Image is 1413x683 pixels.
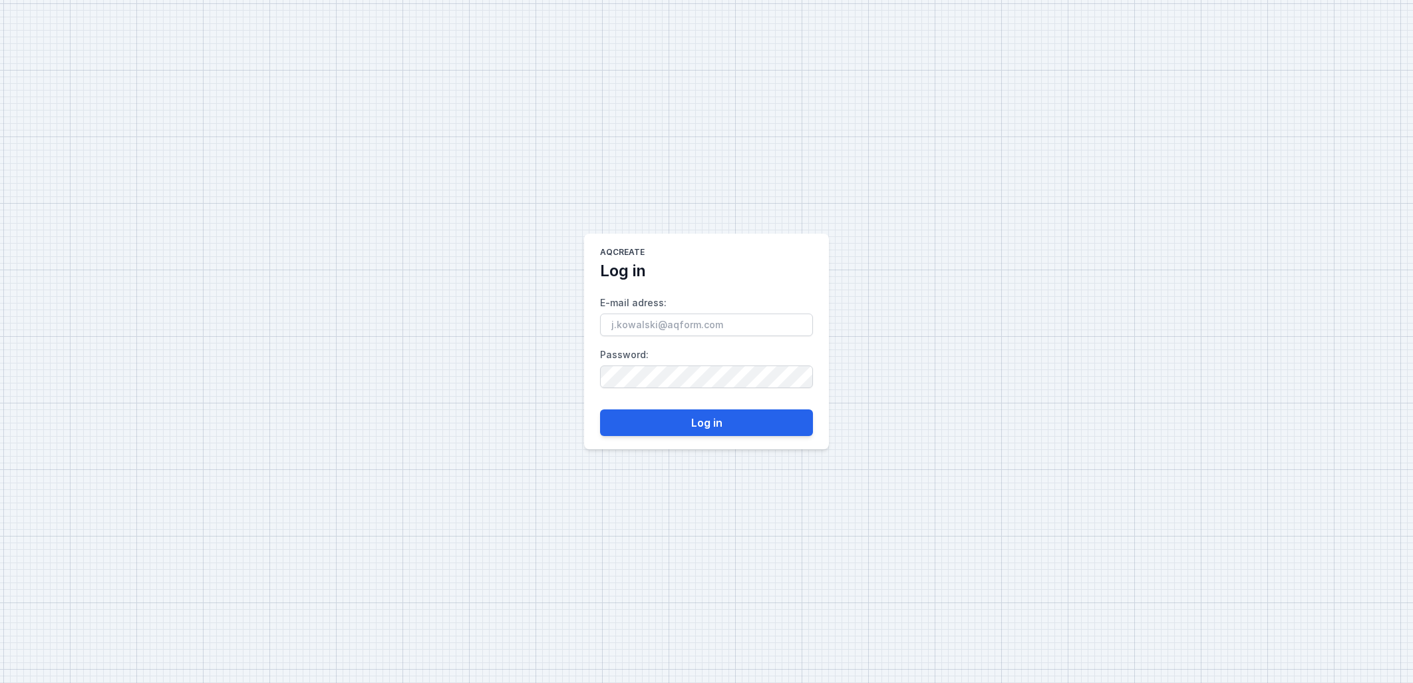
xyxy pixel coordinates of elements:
input: E-mail adress: [600,314,813,336]
label: Password : [600,344,813,388]
h1: AQcreate [600,247,645,260]
label: E-mail adress : [600,292,813,336]
h2: Log in [600,260,646,282]
input: Password: [600,365,813,388]
button: Log in [600,409,813,436]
